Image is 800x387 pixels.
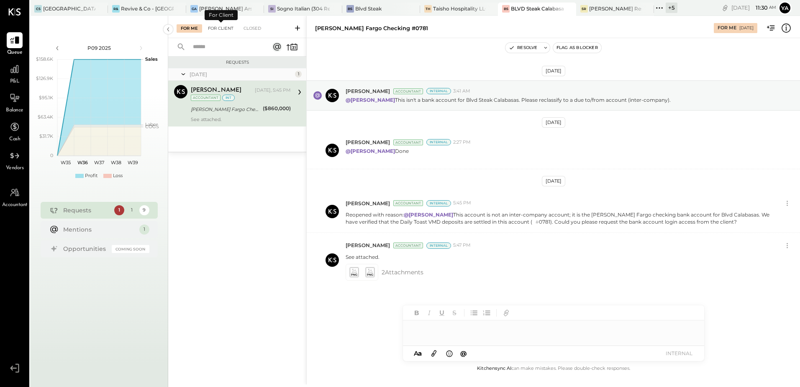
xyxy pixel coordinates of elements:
div: Internal [426,139,451,145]
a: Vendors [0,148,29,172]
span: 2:27 PM [453,139,471,146]
button: Strikethrough [449,307,460,318]
div: For Client [205,10,238,20]
a: Accountant [0,185,29,209]
button: Unordered List [469,307,479,318]
button: Resolve [505,43,541,53]
div: Requests [172,59,302,65]
div: Internal [426,200,451,206]
div: copy link [721,3,729,12]
text: Labor [145,121,158,127]
span: # [536,219,539,225]
span: 2 Attachment s [382,264,423,281]
div: [PERSON_NAME] Fargo Checking #0781 [191,105,260,114]
div: GA [190,5,198,13]
div: Revive & Co - [GEOGRAPHIC_DATA] [121,5,173,12]
div: Taisho Hospitality LLC [433,5,485,12]
text: W35 [61,160,71,165]
div: Sogno Italian (304 Restaurant) [277,5,329,12]
div: BS [346,5,354,13]
div: 1 [295,71,302,77]
div: For Client [204,24,238,33]
span: [PERSON_NAME] [346,200,390,207]
div: Accountant [393,88,423,94]
text: W36 [77,160,87,165]
a: Queue [0,32,29,57]
div: Accountant [393,243,423,248]
span: 5:47 PM [453,242,471,249]
div: [DATE] [542,117,565,128]
button: Underline [436,307,447,318]
div: Mentions [63,225,135,234]
button: @ [458,348,469,359]
div: [DATE] [542,66,565,76]
div: Opportunities [63,245,108,253]
div: 1 [139,224,149,235]
div: P09 2025 [64,44,135,52]
span: 3:41 AM [453,88,470,95]
div: See attached. [191,116,291,122]
div: Accountant [191,95,221,101]
a: P&L [0,61,29,85]
text: Sales [145,56,158,62]
strong: @[PERSON_NAME] [346,97,395,103]
a: Balance [0,90,29,114]
div: [DATE] [731,4,776,12]
text: $158.6K [36,56,53,62]
span: [PERSON_NAME] [346,139,390,146]
span: Balance [6,107,23,114]
div: SR [580,5,588,13]
div: + 5 [666,3,677,13]
div: Accountant [393,139,423,145]
div: Profit [85,173,97,179]
div: [PERSON_NAME] Arso [199,5,251,12]
div: 1 [114,205,124,215]
div: int [222,95,235,101]
div: Blvd Steak [355,5,382,12]
a: Cash [0,119,29,143]
span: Cash [9,136,20,143]
button: Bold [411,307,422,318]
div: Closed [239,24,265,33]
text: $95.1K [39,95,53,101]
div: CS [34,5,42,13]
div: SI [268,5,276,13]
div: 9 [139,205,149,215]
div: TH [424,5,432,13]
div: BS [502,5,510,13]
div: Requests [63,206,110,214]
span: Queue [7,49,23,57]
p: Done [346,147,409,162]
div: Coming Soon [112,245,149,253]
text: COGS [145,124,159,129]
div: For Me [718,25,736,31]
div: R& [112,5,120,13]
span: [PERSON_NAME] [346,242,390,249]
text: 0 [50,152,53,158]
span: a [418,349,422,357]
p: Reopened with reason: This account is not an inter-company account; it is the [PERSON_NAME] Fargo... [346,211,771,226]
p: This isn't a bank account for Blvd Steak Calabasas. Please reclassify to a due to/from account (i... [346,96,671,103]
span: Vendors [6,165,24,172]
div: [DATE] [739,25,754,31]
div: BLVD Steak Calabasas [511,5,563,12]
div: Internal [426,243,451,249]
button: Ordered List [481,307,492,318]
div: 1 [127,205,137,215]
div: Accountant [393,200,423,206]
button: Ya [778,1,792,15]
div: [DATE] [190,71,293,78]
div: [PERSON_NAME] [191,86,241,95]
text: W38 [110,160,121,165]
div: For Me [177,24,202,33]
div: [PERSON_NAME] Restaurant & Deli [589,5,641,12]
text: $31.7K [39,133,53,139]
strong: @[PERSON_NAME] [404,212,453,218]
div: Loss [113,173,123,179]
span: [PERSON_NAME] [346,88,390,95]
div: [PERSON_NAME] Fargo Checking #0781 [315,24,428,32]
span: P&L [10,78,20,85]
text: $63.4K [38,114,53,120]
div: ($860,000) [263,104,291,113]
span: @ [460,349,467,357]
